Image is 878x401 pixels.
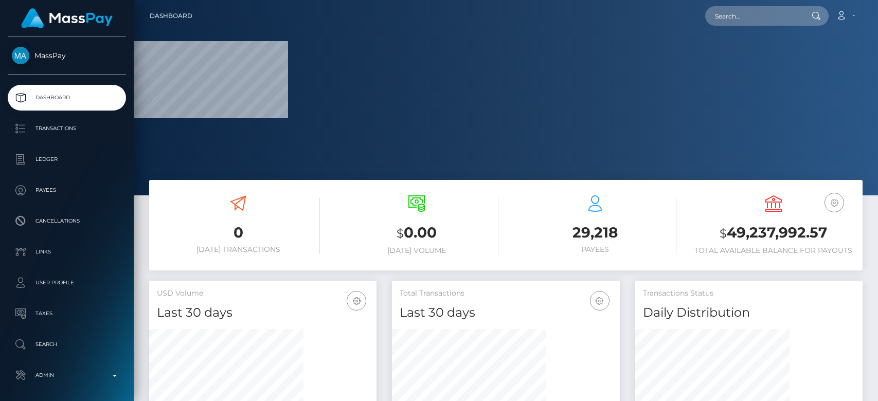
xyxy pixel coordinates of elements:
a: Cancellations [8,208,126,234]
a: Ledger [8,147,126,172]
h3: 0.00 [335,223,498,244]
img: MassPay Logo [21,8,113,28]
p: User Profile [12,275,122,290]
a: User Profile [8,270,126,296]
a: Links [8,239,126,265]
h4: Last 30 days [400,304,612,322]
h4: Last 30 days [157,304,369,322]
p: Cancellations [12,213,122,229]
a: Taxes [8,301,126,326]
h6: [DATE] Volume [335,246,498,255]
h6: [DATE] Transactions [157,245,320,254]
input: Search... [705,6,802,26]
a: Payees [8,177,126,203]
small: $ [720,226,727,241]
p: Links [12,244,122,260]
h4: Daily Distribution [643,304,855,322]
h3: 0 [157,223,320,243]
a: Admin [8,362,126,388]
h5: USD Volume [157,288,369,299]
p: Ledger [12,152,122,167]
p: Search [12,337,122,352]
h6: Payees [514,245,677,254]
p: Payees [12,183,122,198]
a: Dashboard [8,85,126,111]
img: MassPay [12,47,29,64]
h3: 49,237,992.57 [692,223,855,244]
a: Search [8,332,126,357]
p: Taxes [12,306,122,321]
p: Admin [12,368,122,383]
a: Transactions [8,116,126,141]
small: $ [397,226,404,241]
h5: Transactions Status [643,288,855,299]
h3: 29,218 [514,223,677,243]
p: Transactions [12,121,122,136]
h6: Total Available Balance for Payouts [692,246,855,255]
h5: Total Transactions [400,288,612,299]
span: MassPay [8,51,126,60]
p: Dashboard [12,90,122,105]
a: Dashboard [150,5,192,27]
